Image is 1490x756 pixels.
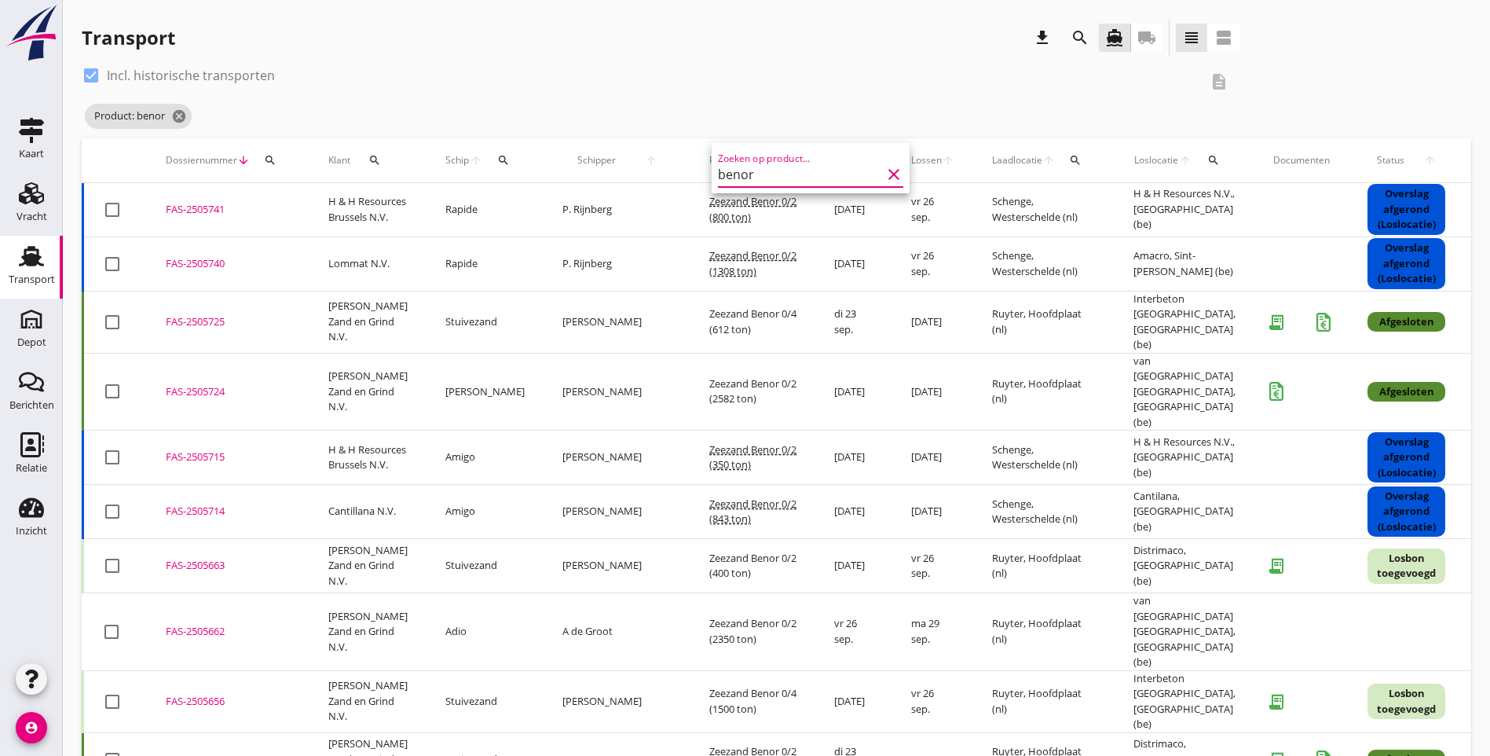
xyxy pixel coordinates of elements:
[309,237,426,291] td: Lommat N.V.
[17,337,46,347] div: Depot
[1115,353,1254,431] td: van [GEOGRAPHIC_DATA] [GEOGRAPHIC_DATA], [GEOGRAPHIC_DATA] (be)
[815,593,892,671] td: vr 26 sep.
[1367,549,1445,584] div: Losbon toegevoegd
[309,485,426,539] td: Cantillana N.V.
[9,274,55,284] div: Transport
[19,149,44,159] div: Kaart
[544,353,690,431] td: [PERSON_NAME]
[309,593,426,671] td: [PERSON_NAME] Zand en Grind N.V.
[1261,686,1292,717] i: receipt_long
[107,68,275,83] label: Incl. historische transporten
[166,694,291,710] div: FAS-2505656
[815,183,892,237] td: [DATE]
[309,539,426,593] td: [PERSON_NAME] Zand en Grind N.V.
[1042,154,1055,167] i: arrow_upward
[426,485,544,539] td: Amigo
[470,154,483,167] i: arrow_upward
[709,497,796,527] span: Zeezand Benor 0/2 (843 ton)
[709,153,743,167] span: Product
[544,291,690,353] td: [PERSON_NAME]
[892,183,973,237] td: vr 26 sep.
[237,154,250,167] i: arrow_downward
[973,183,1115,237] td: Schenge, Westerschelde (nl)
[1273,153,1330,167] div: Documenten
[16,211,47,222] div: Vracht
[309,183,426,237] td: H & H Resources Brussels N.V.
[1367,684,1445,719] div: Losbon toegevoegd
[328,141,408,179] div: Klant
[544,485,690,539] td: [PERSON_NAME]
[815,291,892,353] td: di 23 sep.
[1115,183,1254,237] td: H & H Resources N.V., [GEOGRAPHIC_DATA] (be)
[16,463,47,473] div: Relatie
[544,431,690,485] td: [PERSON_NAME]
[973,353,1115,431] td: Ruyter, Hoofdplaat (nl)
[166,202,291,218] div: FAS-2505741
[709,442,796,472] span: Zeezand Benor 0/2 (350 ton)
[426,237,544,291] td: Rapide
[544,539,690,593] td: [PERSON_NAME]
[166,384,291,400] div: FAS-2505724
[690,353,815,431] td: Zeezand Benor 0/2 (2582 ton)
[1133,153,1179,167] span: Loslocatie
[1115,670,1254,732] td: Interbeton [GEOGRAPHIC_DATA], [GEOGRAPHIC_DATA] (be)
[892,353,973,431] td: [DATE]
[309,353,426,431] td: [PERSON_NAME] Zand en Grind N.V.
[368,154,381,167] i: search
[16,526,47,536] div: Inzicht
[544,670,690,732] td: [PERSON_NAME]
[1069,154,1082,167] i: search
[892,593,973,671] td: ma 29 sep.
[166,314,291,330] div: FAS-2505725
[1367,184,1445,235] div: Overslag afgerond (Loslocatie)
[1207,154,1220,167] i: search
[309,431,426,485] td: H & H Resources Brussels N.V.
[1105,28,1124,47] i: directions_boat
[1115,485,1254,539] td: Cantilana, [GEOGRAPHIC_DATA] (be)
[973,539,1115,593] td: Ruyter, Hoofdplaat (nl)
[892,237,973,291] td: vr 26 sep.
[718,162,881,187] input: Zoeken op product...
[815,237,892,291] td: [DATE]
[1179,154,1193,167] i: arrow_upward
[1182,28,1201,47] i: view_headline
[973,670,1115,732] td: Ruyter, Hoofdplaat (nl)
[973,291,1115,353] td: Ruyter, Hoofdplaat (nl)
[630,154,672,167] i: arrow_upward
[690,670,815,732] td: Zeezand Benor 0/4 (1500 ton)
[815,431,892,485] td: [DATE]
[544,593,690,671] td: A de Groot
[82,25,175,50] div: Transport
[166,256,291,272] div: FAS-2505740
[973,237,1115,291] td: Schenge, Westerschelde (nl)
[1367,238,1445,289] div: Overslag afgerond (Loslocatie)
[973,485,1115,539] td: Schenge, Westerschelde (nl)
[544,183,690,237] td: P. Rijnberg
[815,539,892,593] td: [DATE]
[1367,382,1445,402] div: Afgesloten
[1367,486,1445,538] div: Overslag afgerond (Loslocatie)
[166,504,291,519] div: FAS-2505714
[709,194,796,224] span: Zeezand Benor 0/2 (800 ton)
[166,450,291,465] div: FAS-2505715
[426,593,544,671] td: Adio
[973,431,1115,485] td: Schenge, Westerschelde (nl)
[942,154,954,167] i: arrow_upward
[690,291,815,353] td: Zeezand Benor 0/4 (612 ton)
[9,400,54,410] div: Berichten
[1367,153,1414,167] span: Status
[1261,550,1292,582] i: receipt_long
[497,154,510,167] i: search
[1115,291,1254,353] td: Interbeton [GEOGRAPHIC_DATA], [GEOGRAPHIC_DATA] (be)
[992,153,1042,167] span: Laadlocatie
[973,593,1115,671] td: Ruyter, Hoofdplaat (nl)
[426,291,544,353] td: Stuivezand
[1033,28,1052,47] i: download
[1115,431,1254,485] td: H & H Resources N.V., [GEOGRAPHIC_DATA] (be)
[1137,28,1156,47] i: local_shipping
[1367,312,1445,332] div: Afgesloten
[309,670,426,732] td: [PERSON_NAME] Zand en Grind N.V.
[1214,28,1233,47] i: view_agenda
[1115,539,1254,593] td: Distrimaco, [GEOGRAPHIC_DATA] (be)
[815,485,892,539] td: [DATE]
